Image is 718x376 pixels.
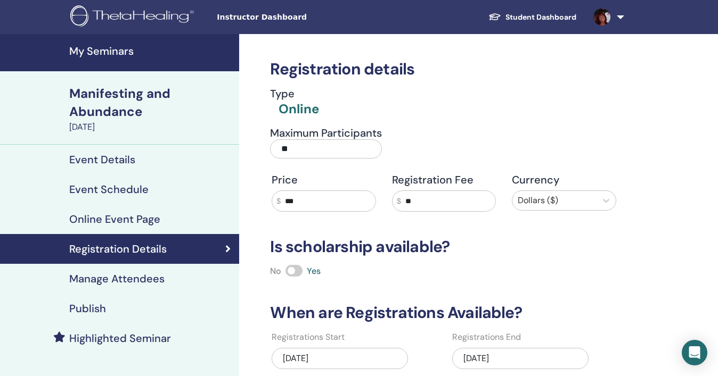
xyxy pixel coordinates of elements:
h4: Event Schedule [69,183,149,196]
span: $ [276,196,281,207]
a: Student Dashboard [480,7,585,27]
span: No [270,265,281,277]
label: Registrations Start [272,331,345,344]
h4: Price [272,173,376,186]
h4: Online Event Page [69,213,160,225]
img: graduation-cap-white.svg [488,12,501,21]
span: Yes [307,265,321,277]
h4: Registration Details [69,243,167,255]
h4: My Seminars [69,45,233,57]
img: logo.png [70,5,198,29]
h4: Publish [69,302,106,315]
h4: Maximum Participants [270,127,382,139]
div: Manifesting and Abundance [69,85,233,121]
span: $ [397,196,401,207]
div: Open Intercom Messenger [682,340,707,365]
div: Online [279,100,319,118]
h4: Highlighted Seminar [69,332,171,345]
h4: Type [270,87,319,100]
div: [DATE] [69,121,233,133]
h4: Registration Fee [392,173,496,186]
div: [DATE] [452,348,589,369]
label: Registrations End [452,331,521,344]
h3: When are Registrations Available? [264,303,624,322]
input: Maximum Participants [270,139,382,158]
h3: Is scholarship available? [264,237,624,256]
h4: Event Details [69,153,135,166]
img: default.jpg [593,9,610,26]
div: [DATE] [272,348,408,369]
h4: Manage Attendees [69,272,165,285]
h4: Currency [512,173,616,186]
span: Instructor Dashboard [217,12,377,23]
h3: Registration details [264,60,624,79]
a: Manifesting and Abundance[DATE] [63,85,239,133]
